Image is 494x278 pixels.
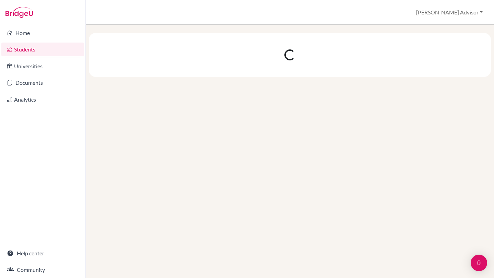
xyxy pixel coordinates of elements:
[5,7,33,18] img: Bridge-U
[1,43,84,56] a: Students
[1,93,84,106] a: Analytics
[413,6,486,19] button: [PERSON_NAME] Advisor
[1,59,84,73] a: Universities
[1,26,84,40] a: Home
[1,246,84,260] a: Help center
[1,76,84,90] a: Documents
[471,255,487,271] div: Open Intercom Messenger
[1,263,84,277] a: Community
